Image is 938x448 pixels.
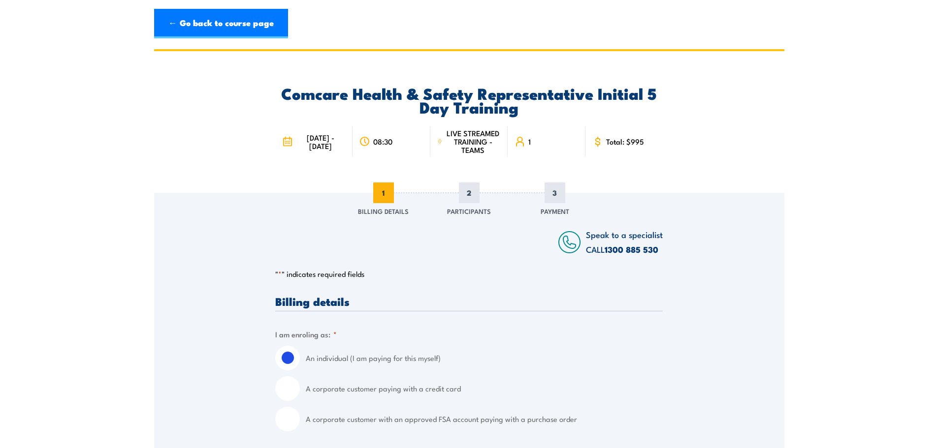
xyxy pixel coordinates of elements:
[545,182,565,203] span: 3
[373,137,392,146] span: 08:30
[275,269,663,279] p: " " indicates required fields
[528,137,531,146] span: 1
[275,296,663,307] h3: Billing details
[306,346,663,370] label: An individual (I am paying for this myself)
[606,137,644,146] span: Total: $995
[306,376,663,401] label: A corporate customer paying with a credit card
[154,9,288,38] a: ← Go back to course page
[306,407,663,431] label: A corporate customer with an approved FSA account paying with a purchase order
[445,129,501,154] span: LIVE STREAMED TRAINING - TEAMS
[295,133,346,150] span: [DATE] - [DATE]
[586,228,663,255] span: Speak to a specialist CALL
[605,243,658,256] a: 1300 885 530
[275,86,663,114] h2: Comcare Health & Safety Representative Initial 5 Day Training
[447,206,491,216] span: Participants
[373,182,394,203] span: 1
[541,206,569,216] span: Payment
[459,182,480,203] span: 2
[275,329,337,340] legend: I am enroling as:
[358,206,409,216] span: Billing Details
